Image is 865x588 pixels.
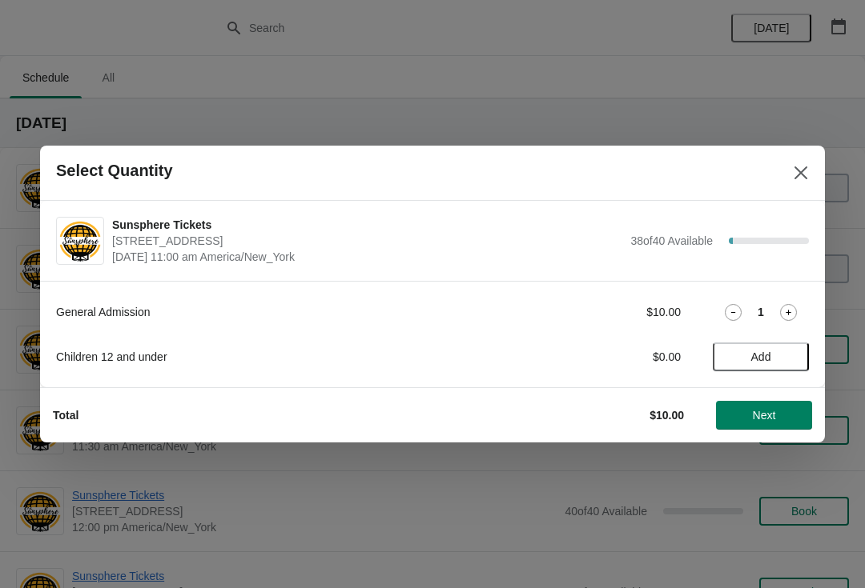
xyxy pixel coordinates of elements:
[533,304,681,320] div: $10.00
[112,249,622,265] span: [DATE] 11:00 am America/New_York
[753,409,776,422] span: Next
[56,304,501,320] div: General Admission
[56,349,501,365] div: Children 12 and under
[56,162,173,180] h2: Select Quantity
[630,234,713,247] span: 38 of 40 Available
[112,233,622,249] span: [STREET_ADDRESS]
[112,217,622,233] span: Sunsphere Tickets
[751,350,771,363] span: Add
[713,342,809,371] button: Add
[716,401,812,430] button: Next
[533,349,681,365] div: $0.00
[650,409,684,422] strong: $10.00
[758,304,764,320] strong: 1
[53,409,78,422] strong: Total
[787,158,815,187] button: Close
[57,219,103,263] img: Sunsphere Tickets | 810 Clinch Avenue, Knoxville, TN, USA | September 22 | 11:00 am America/New_York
